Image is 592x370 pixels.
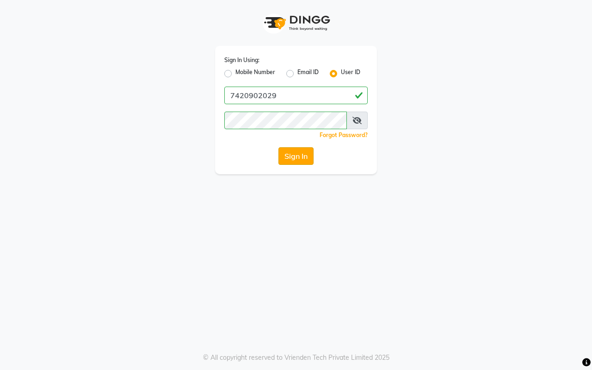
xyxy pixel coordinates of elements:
input: Username [224,112,347,129]
a: Forgot Password? [320,132,368,138]
button: Sign In [278,147,314,165]
input: Username [224,87,368,104]
label: User ID [341,68,360,79]
label: Email ID [297,68,319,79]
label: Mobile Number [235,68,275,79]
img: logo1.svg [259,9,333,37]
label: Sign In Using: [224,56,259,64]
